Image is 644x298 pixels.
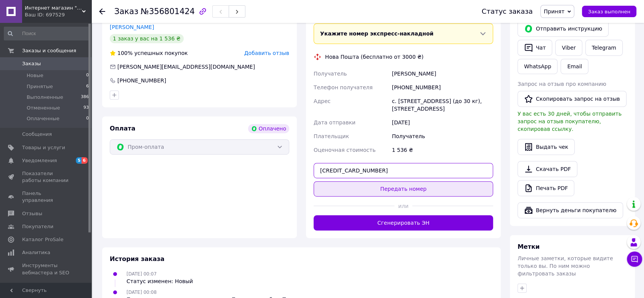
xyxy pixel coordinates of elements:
span: Метки [517,243,540,250]
button: Сгенерировать ЭН [314,215,493,230]
div: [PERSON_NAME] [390,67,495,81]
span: Уведомления [22,157,57,164]
span: Личные заметки, которые видите только вы. По ним можно фильтровать заказы [517,255,613,277]
span: Заказы и сообщения [22,47,76,54]
a: Viber [555,40,582,56]
span: [DATE] 00:08 [127,290,157,295]
span: История заказа [110,255,165,263]
div: [DATE] [390,116,495,129]
span: 386 [81,94,89,101]
span: [DATE] 00:07 [127,271,157,277]
div: Нова Пошта (бесплатно от 3000 ₴) [323,53,425,61]
span: Адрес [314,98,330,104]
button: Заказ выполнен [582,6,636,17]
span: Отзывы [22,210,42,217]
div: Вернуться назад [99,8,105,15]
span: Принятые [27,83,53,90]
span: Товары и услуги [22,144,65,151]
div: 1 заказ у вас на 1 536 ₴ [110,34,184,43]
span: Дата отправки [314,119,356,126]
button: Выдать чек [517,139,575,155]
div: Статус заказа [482,8,533,15]
span: Принят [544,8,564,14]
span: 93 [83,105,89,111]
span: 100% [117,50,133,56]
div: 1 536 ₴ [390,143,495,157]
span: Получатель [314,71,347,77]
div: Оплачено [248,124,289,133]
a: Скачать PDF [517,161,577,177]
span: Интернет магазин "Premium Bike" [25,5,82,11]
span: Аналитика [22,249,50,256]
span: Отмененные [27,105,60,111]
div: [PHONE_NUMBER] [117,77,167,84]
span: Каталог ProSale [22,236,63,243]
span: 6 [86,83,89,90]
span: Оплаченные [27,115,59,122]
a: Печать PDF [517,180,574,196]
a: WhatsApp [517,59,557,74]
span: Заказ выполнен [588,9,630,14]
span: Укажите номер экспресс-накладной [320,31,434,37]
a: Telegram [585,40,623,56]
span: Сообщения [22,131,52,138]
button: Скопировать запрос на отзыв [517,91,626,107]
input: Поиск [4,27,90,40]
div: [PHONE_NUMBER] [390,81,495,94]
span: Телефон получателя [314,84,373,90]
div: Статус изменен: Новый [127,277,193,285]
div: Ваш ID: 697529 [25,11,91,18]
a: [PERSON_NAME] [110,24,154,30]
span: Запрос на отзыв про компанию [517,81,606,87]
span: Панель управления [22,190,70,204]
div: Получатель [390,129,495,143]
span: Выполненные [27,94,63,101]
span: Управление сайтом [22,282,70,296]
span: Добавить отзыв [244,50,289,56]
button: Чат с покупателем [627,251,642,267]
span: или [394,202,412,210]
div: с. [STREET_ADDRESS] (до 30 кг), [STREET_ADDRESS] [390,94,495,116]
span: 0 [86,72,89,79]
button: Email [561,59,588,74]
span: Оплата [110,125,135,132]
span: №356801424 [141,7,195,16]
span: Оценочная стоимость [314,147,376,153]
span: Покупатели [22,223,53,230]
span: Новые [27,72,43,79]
button: Отправить инструкцию [517,21,609,37]
div: успешных покупок [110,49,188,57]
button: Чат [517,40,552,56]
button: Вернуть деньги покупателю [517,202,623,218]
span: Инструменты вебмастера и SEO [22,262,70,276]
span: Заказы [22,60,41,67]
span: 6 [82,157,88,164]
span: [PERSON_NAME][EMAIL_ADDRESS][DOMAIN_NAME] [117,64,255,70]
span: Заказ [114,7,138,16]
input: Номер экспресс-накладной [314,163,493,178]
button: Передать номер [314,181,493,197]
span: 5 [76,157,82,164]
span: Плательщик [314,133,349,139]
span: 0 [86,115,89,122]
span: Показатели работы компании [22,170,70,184]
span: У вас есть 30 дней, чтобы отправить запрос на отзыв покупателю, скопировав ссылку. [517,111,622,132]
